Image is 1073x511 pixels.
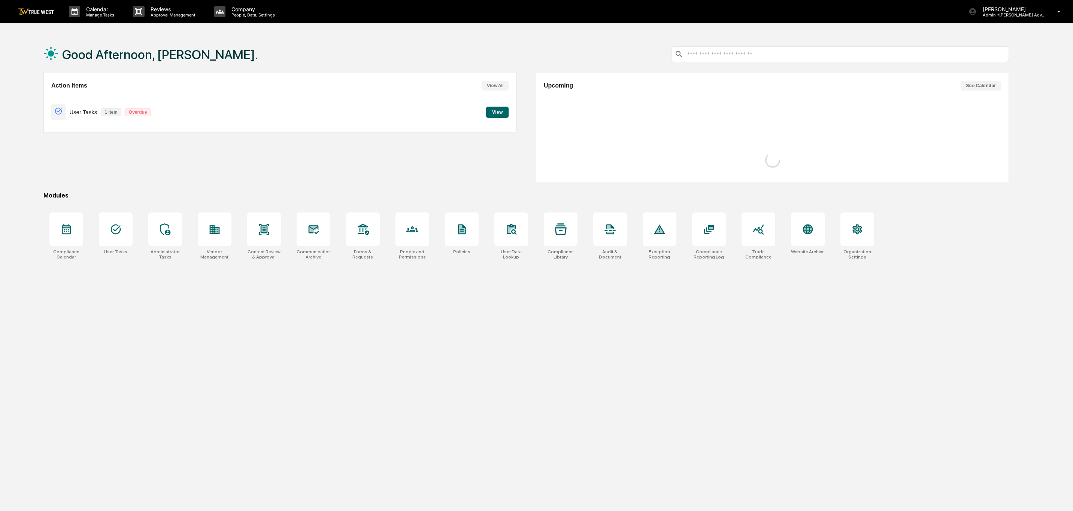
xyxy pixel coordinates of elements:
[247,249,281,260] div: Content Review & Approval
[297,249,330,260] div: Communications Archive
[486,107,509,118] button: View
[643,249,676,260] div: Exception Reporting
[494,249,528,260] div: User Data Lookup
[486,108,509,115] a: View
[544,249,578,260] div: Compliance Library
[692,249,726,260] div: Compliance Reporting Log
[69,109,97,115] p: User Tasks
[395,249,429,260] div: People and Permissions
[125,108,151,116] p: Overdue
[977,12,1046,18] p: Admin • [PERSON_NAME] Advisory Group
[225,6,279,12] p: Company
[43,192,1009,199] div: Modules
[482,81,509,91] button: View All
[742,249,775,260] div: Trade Compliance
[225,12,279,18] p: People, Data, Settings
[18,8,54,15] img: logo
[198,249,231,260] div: Vendor Management
[791,249,825,254] div: Website Archive
[104,249,127,254] div: User Tasks
[80,6,118,12] p: Calendar
[840,249,874,260] div: Organization Settings
[101,108,121,116] p: 1 item
[62,47,258,62] h1: Good Afternoon, [PERSON_NAME].
[49,249,83,260] div: Compliance Calendar
[961,81,1001,91] button: See Calendar
[593,249,627,260] div: Audit & Document Logs
[148,249,182,260] div: Administrator Tasks
[145,6,199,12] p: Reviews
[80,12,118,18] p: Manage Tasks
[977,6,1046,12] p: [PERSON_NAME]
[51,82,87,89] h2: Action Items
[145,12,199,18] p: Approval Management
[544,82,573,89] h2: Upcoming
[346,249,380,260] div: Forms & Requests
[453,249,470,254] div: Policies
